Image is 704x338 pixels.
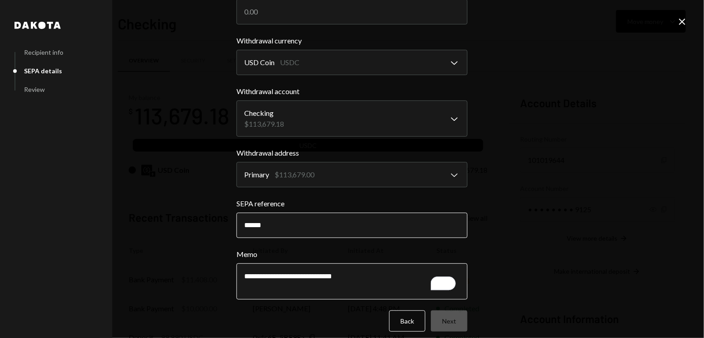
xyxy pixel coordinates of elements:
[236,249,468,260] label: Memo
[236,263,468,300] textarea: To enrich screen reader interactions, please activate Accessibility in Grammarly extension settings
[236,50,468,75] button: Withdrawal currency
[236,86,468,97] label: Withdrawal account
[280,57,299,68] div: USDC
[236,162,468,187] button: Withdrawal address
[24,86,45,93] div: Review
[236,198,468,209] label: SEPA reference
[236,35,468,46] label: Withdrawal currency
[389,310,425,332] button: Back
[236,148,468,158] label: Withdrawal address
[24,67,62,75] div: SEPA details
[275,169,314,180] div: $113,679.00
[24,48,63,56] div: Recipient info
[236,100,468,137] button: Withdrawal account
